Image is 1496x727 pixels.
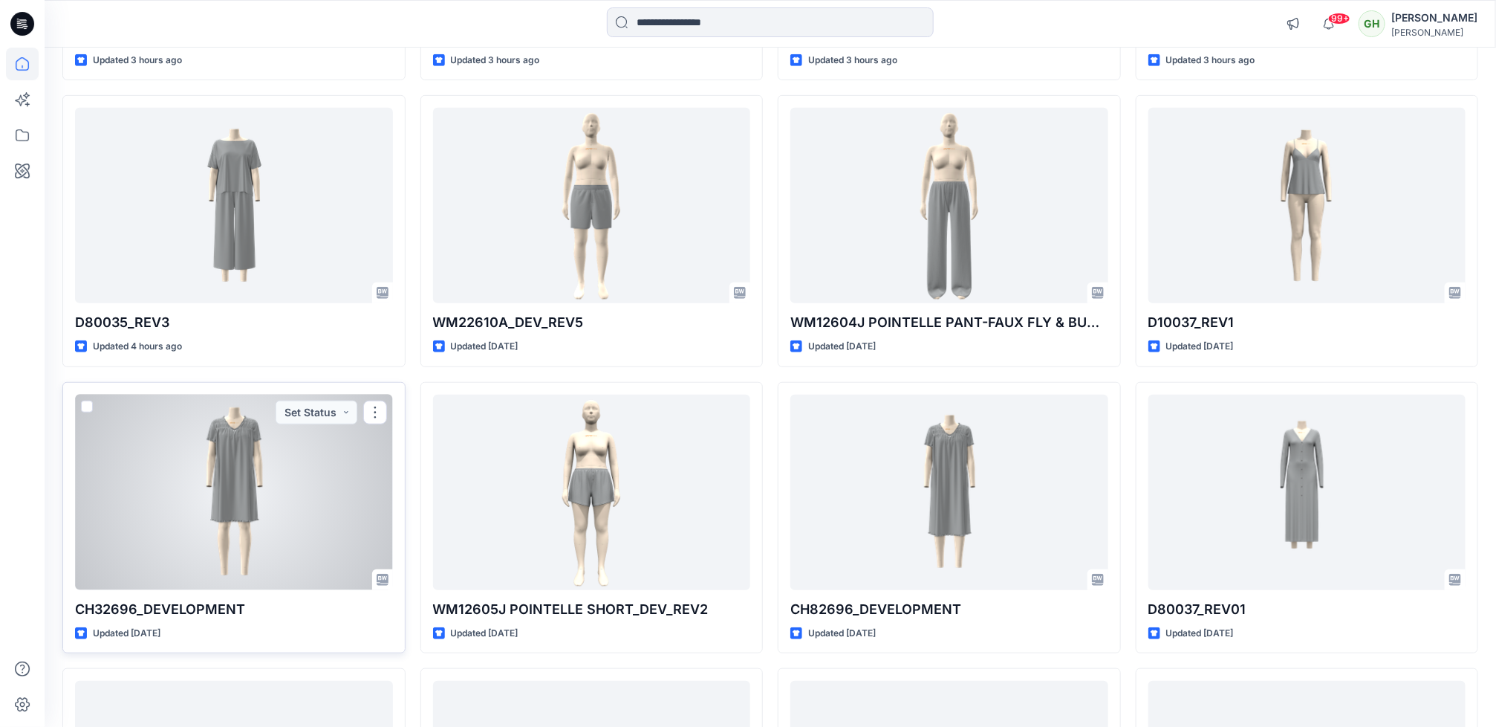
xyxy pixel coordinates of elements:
[790,108,1108,303] a: WM12604J POINTELLE PANT-FAUX FLY & BUTTONS + PICOT_REV2
[93,339,182,355] p: Updated 4 hours ago
[1328,13,1350,25] span: 99+
[433,312,751,333] p: WM22610A_DEV_REV5
[790,599,1108,620] p: CH82696_DEVELOPMENT
[75,108,393,303] a: D80035_REV3
[808,53,897,68] p: Updated 3 hours ago
[808,626,876,642] p: Updated [DATE]
[1166,53,1255,68] p: Updated 3 hours ago
[93,53,182,68] p: Updated 3 hours ago
[1391,9,1477,27] div: [PERSON_NAME]
[75,312,393,333] p: D80035_REV3
[1148,108,1466,303] a: D10037_REV1
[75,599,393,620] p: CH32696_DEVELOPMENT
[1148,395,1466,590] a: D80037_REV01
[451,626,518,642] p: Updated [DATE]
[1359,10,1385,37] div: GH
[1391,27,1477,38] div: [PERSON_NAME]
[93,626,160,642] p: Updated [DATE]
[1148,312,1466,333] p: D10037_REV1
[433,395,751,590] a: WM12605J POINTELLE SHORT_DEV_REV2
[1148,599,1466,620] p: D80037_REV01
[75,395,393,590] a: CH32696_DEVELOPMENT
[451,53,540,68] p: Updated 3 hours ago
[790,395,1108,590] a: CH82696_DEVELOPMENT
[1166,339,1234,355] p: Updated [DATE]
[433,108,751,303] a: WM22610A_DEV_REV5
[433,599,751,620] p: WM12605J POINTELLE SHORT_DEV_REV2
[451,339,518,355] p: Updated [DATE]
[790,312,1108,333] p: WM12604J POINTELLE PANT-FAUX FLY & BUTTONS + PICOT_REV2
[808,339,876,355] p: Updated [DATE]
[1166,626,1234,642] p: Updated [DATE]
